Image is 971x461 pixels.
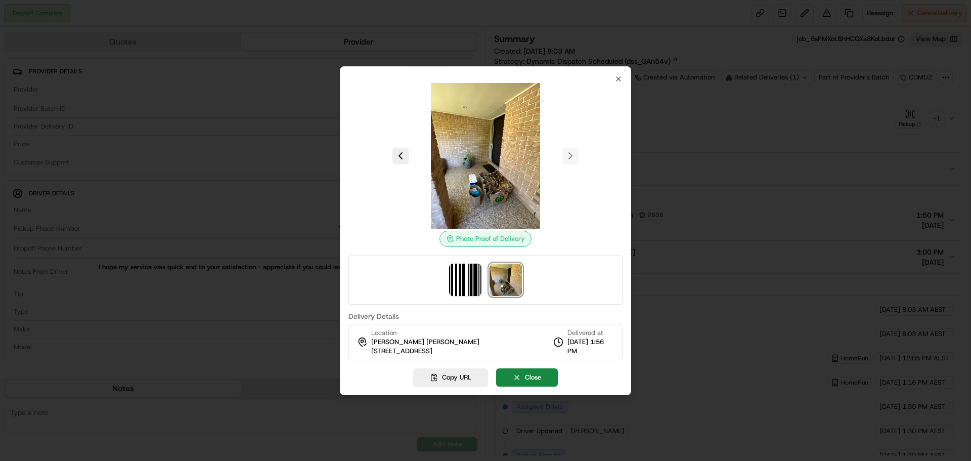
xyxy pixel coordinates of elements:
button: Copy URL [413,368,488,387]
img: photo_proof_of_delivery image [413,83,558,229]
img: barcode_scan_on_pickup image [449,264,481,296]
span: Location [371,328,396,338]
span: [DATE] 1:56 PM [567,338,614,356]
label: Delivery Details [348,313,623,320]
span: [PERSON_NAME] [PERSON_NAME] [371,338,479,347]
button: Close [496,368,558,387]
span: [STREET_ADDRESS] [371,347,432,356]
div: Photo Proof of Delivery [439,231,532,247]
img: photo_proof_of_delivery image [490,264,522,296]
span: Delivered at [567,328,614,338]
